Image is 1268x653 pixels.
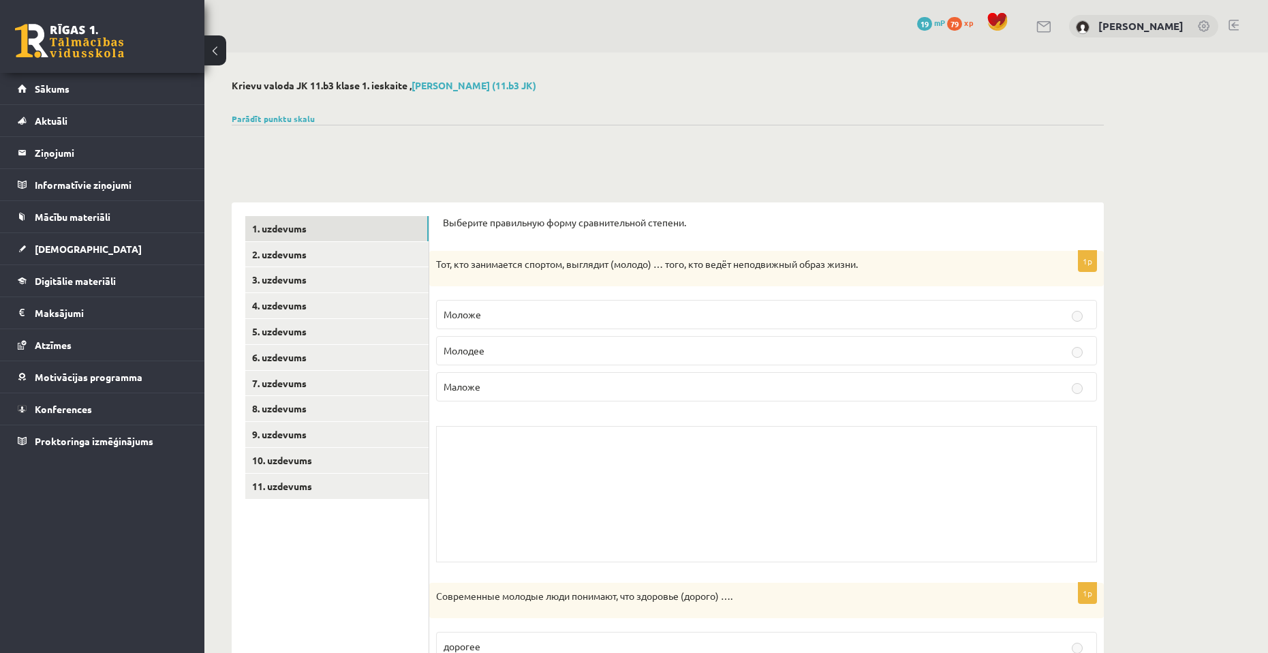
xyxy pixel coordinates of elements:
a: 5. uzdevums [245,319,429,344]
p: 1p [1078,250,1097,272]
legend: Ziņojumi [35,137,187,168]
span: Молодее [444,344,484,356]
span: дорогее [444,640,480,652]
a: Atzīmes [18,329,187,361]
span: Atzīmes [35,339,72,351]
p: Выберите правильную форму сравнительной степени. [443,216,1090,230]
a: Motivācijas programma [18,361,187,393]
a: 7. uzdevums [245,371,429,396]
span: Sākums [35,82,69,95]
a: Aktuāli [18,105,187,136]
a: 3. uzdevums [245,267,429,292]
span: mP [934,17,945,28]
a: Proktoringa izmēģinājums [18,425,187,457]
a: 4. uzdevums [245,293,429,318]
span: 19 [917,17,932,31]
h2: Krievu valoda JK 11.b3 klase 1. ieskaite , [232,80,1104,91]
span: Konferences [35,403,92,415]
span: Motivācijas programma [35,371,142,383]
a: Mācību materiāli [18,201,187,232]
a: 19 mP [917,17,945,28]
p: Тот, кто занимается спортом, выглядит (молодо) … того, кто ведёт неподвижный образ жизни. [436,258,1029,271]
a: [PERSON_NAME] [1098,19,1184,33]
span: [DEMOGRAPHIC_DATA] [35,243,142,255]
a: Konferences [18,393,187,425]
a: Informatīvie ziņojumi [18,169,187,200]
span: xp [964,17,973,28]
a: Ziņojumi [18,137,187,168]
a: [DEMOGRAPHIC_DATA] [18,233,187,264]
a: Parādīt punktu skalu [232,113,315,124]
a: Sākums [18,73,187,104]
a: Rīgas 1. Tālmācības vidusskola [15,24,124,58]
input: Маложе [1072,383,1083,394]
p: 1p [1078,582,1097,604]
span: Mācību materiāli [35,211,110,223]
span: Моложе [444,308,481,320]
input: Молодее [1072,347,1083,358]
a: 8. uzdevums [245,396,429,421]
a: 11. uzdevums [245,474,429,499]
a: 10. uzdevums [245,448,429,473]
img: Kristaps Zomerfelds [1076,20,1089,34]
span: 79 [947,17,962,31]
input: Моложе [1072,311,1083,322]
a: [PERSON_NAME] (11.b3 JK) [412,79,536,91]
span: Aktuāli [35,115,67,127]
p: Современные молодые люди понимают, что здоровье (дорого) …. [436,590,1029,603]
span: Маложе [444,380,480,393]
legend: Maksājumi [35,297,187,329]
span: Digitālie materiāli [35,275,116,287]
a: 2. uzdevums [245,242,429,267]
a: 9. uzdevums [245,422,429,447]
a: 1. uzdevums [245,216,429,241]
span: Proktoringa izmēģinājums [35,435,153,447]
a: 6. uzdevums [245,345,429,370]
a: Digitālie materiāli [18,265,187,297]
a: 79 xp [947,17,980,28]
a: Maksājumi [18,297,187,329]
legend: Informatīvie ziņojumi [35,169,187,200]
